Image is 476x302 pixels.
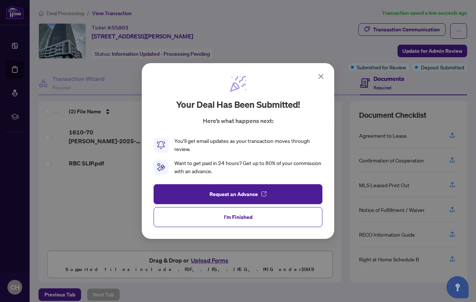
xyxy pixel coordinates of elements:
h2: Your deal has been submitted! [176,99,300,110]
p: Here’s what happens next: [203,116,274,125]
button: I'm Finished [154,207,322,227]
button: Open asap [446,276,469,298]
button: Request an Advance [154,184,322,204]
span: I'm Finished [224,211,252,223]
div: You’ll get email updates as your transaction moves through review. [174,137,322,153]
div: Want to get paid in 24 hours? Get up to 80% of your commission with an advance. [174,159,322,175]
span: Request an Advance [209,188,258,200]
